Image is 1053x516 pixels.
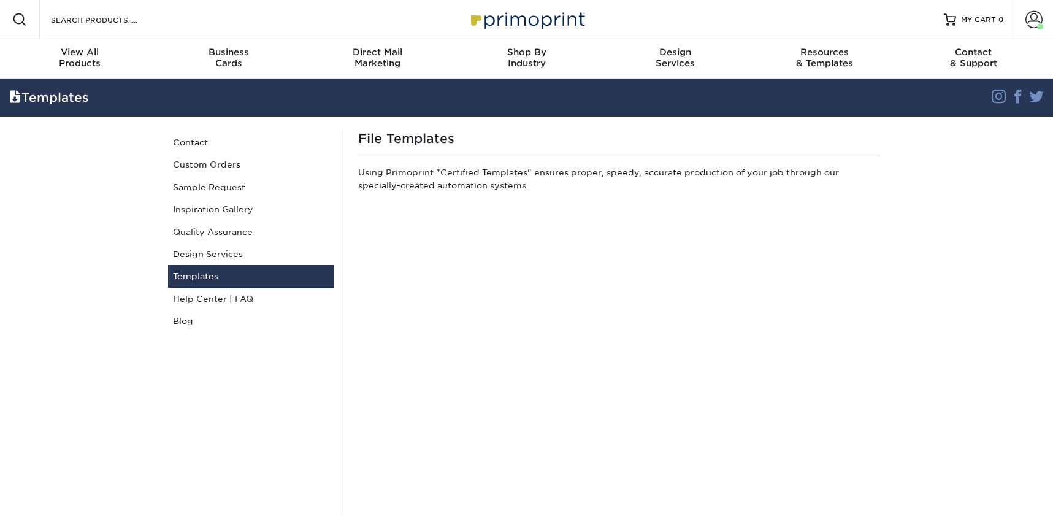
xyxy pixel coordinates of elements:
[168,221,334,243] a: Quality Assurance
[452,47,601,58] span: Shop By
[6,47,155,69] div: Products
[303,47,452,58] span: Direct Mail
[961,15,996,25] span: MY CART
[168,288,334,310] a: Help Center | FAQ
[899,47,1048,69] div: & Support
[750,39,899,79] a: Resources& Templates
[998,15,1004,24] span: 0
[168,131,334,153] a: Contact
[750,47,899,58] span: Resources
[303,47,452,69] div: Marketing
[154,47,303,69] div: Cards
[303,39,452,79] a: Direct MailMarketing
[601,47,750,58] span: Design
[168,198,334,220] a: Inspiration Gallery
[168,243,334,265] a: Design Services
[168,265,334,287] a: Templates
[899,39,1048,79] a: Contact& Support
[750,47,899,69] div: & Templates
[358,131,880,146] h1: File Templates
[154,47,303,58] span: Business
[6,47,155,58] span: View All
[6,39,155,79] a: View AllProducts
[168,310,334,332] a: Blog
[50,12,169,27] input: SEARCH PRODUCTS.....
[601,39,750,79] a: DesignServices
[154,39,303,79] a: BusinessCards
[465,6,588,33] img: Primoprint
[168,176,334,198] a: Sample Request
[601,47,750,69] div: Services
[899,47,1048,58] span: Contact
[452,47,601,69] div: Industry
[358,166,880,196] p: Using Primoprint "Certified Templates" ensures proper, speedy, accurate production of your job th...
[452,39,601,79] a: Shop ByIndustry
[168,153,334,175] a: Custom Orders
